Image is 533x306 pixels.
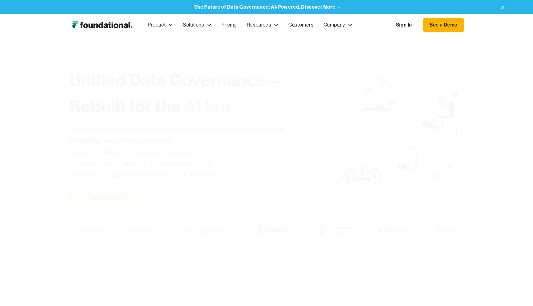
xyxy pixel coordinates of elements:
a: The Future of Data Governance: AI-Powered. Discover More → [194,4,341,10]
div: Company [319,15,357,35]
div: Product [143,15,178,35]
img: Foundational Logo [69,19,135,31]
img: Vio.com [333,225,369,234]
span: AI Era [181,94,233,117]
a: See a Demo [423,18,464,32]
strong: Foundational uses source code analysis to govern all the data and its code: Everything, everywher... [69,125,287,144]
div: Solutions [183,21,204,29]
a: home [69,19,135,31]
div: Resources [242,15,283,35]
img: SuperPlay [388,221,406,238]
img: Underdog Fantasy [215,221,257,238]
div: Company [324,21,345,29]
img: Payjoy [277,225,313,234]
div: Resources [247,21,271,29]
a: Customers [283,15,318,35]
em: all [83,159,89,167]
a: Pricing [217,15,242,35]
img: Lightricks [85,221,131,238]
img: BigPanda [425,225,462,234]
div: Product [148,21,166,29]
img: Playtika [151,221,195,238]
div: Solutions [178,15,216,35]
a: See a Demo → [69,190,146,206]
p: Prevent incidents before any bad code is live, track data and AI pipelines, and govern everything... [69,124,306,180]
a: Sign In [390,19,418,31]
h1: Unified Data Governance— Rebuilt for the [69,67,332,119]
